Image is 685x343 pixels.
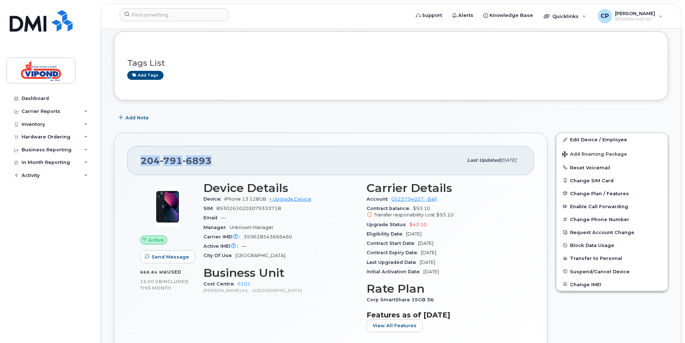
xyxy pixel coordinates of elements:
button: Enable Call Forwarding [556,200,668,213]
span: Quicklinks [552,13,579,19]
span: [DATE] [406,231,422,237]
button: Request Account Change [556,226,668,239]
span: Unknown Manager [230,225,273,230]
a: Add tags [127,71,164,80]
span: Last updated [467,157,500,163]
span: Active [148,237,164,243]
span: SIM [203,206,216,211]
span: [DATE] [421,250,436,255]
a: + Upgrade Device [269,196,311,202]
a: 0525794037 - Bell [391,196,437,202]
span: 668.84 MB [140,270,167,275]
h3: Tags List [127,59,655,68]
h3: Business Unit [203,266,358,279]
span: Contract balance [367,206,413,211]
span: Active IMEI [203,243,242,249]
span: [GEOGRAPHIC_DATA] [235,253,285,258]
h3: Carrier Details [367,182,521,195]
button: Change IMEI [556,278,668,291]
span: Support [422,12,442,19]
input: Find something... [120,8,229,21]
span: Manager [203,225,230,230]
span: Enable Call Forwarding [570,204,628,209]
span: [PERSON_NAME] [615,10,655,16]
button: Add Roaming Package [556,146,668,161]
button: Transfer to Personal [556,252,668,265]
p: [PERSON_NAME] Inc. - [GEOGRAPHIC_DATA] [203,287,358,293]
span: Change Plan / Features [570,191,629,196]
button: Change Phone Number [556,213,668,226]
span: $43.10 [409,222,427,227]
span: Device [203,196,224,202]
span: $93.10 [436,212,454,218]
span: Last Upgraded Date [367,260,420,265]
button: Send Message [140,250,195,263]
span: Contract Start Date [367,241,418,246]
span: Suspend/Cancel Device [570,269,630,274]
span: Knowledge Base [489,12,533,19]
span: $93.10 [367,206,521,219]
span: 6893 [183,155,212,166]
span: Initial Activation Date [367,269,423,274]
span: CP [601,12,609,20]
a: Knowledge Base [478,8,538,23]
span: included this month [140,279,189,291]
a: 6101 [238,281,250,287]
button: Suspend/Cancel Device [556,265,668,278]
h3: Features as of [DATE] [367,311,521,319]
h3: Device Details [203,182,358,195]
span: — [242,243,246,249]
span: [DATE] [420,260,435,265]
button: Reset Voicemail [556,161,668,174]
button: Block Data Usage [556,239,668,252]
span: City Of Use [203,253,235,258]
span: [DATE] [423,269,439,274]
span: used [167,269,181,275]
span: Upgrade Status [367,222,409,227]
div: Quicklinks [539,9,591,23]
span: Add Note [125,114,149,121]
img: image20231002-3703462-1ig824h.jpeg [146,185,189,228]
h3: Rate Plan [367,282,521,295]
span: Carrier IMEI [203,234,244,239]
button: View All Features [367,319,423,332]
span: Eligibility Date [367,231,406,237]
span: Contract Expiry Date [367,250,421,255]
span: Wireless Admin [615,16,655,22]
span: Alerts [458,12,473,19]
span: Transfer responsibility cost [374,212,435,218]
span: iPhone 13 128GB [224,196,266,202]
span: Corp SmartShare 15GB 36 [367,297,437,302]
span: Send Message [152,253,189,260]
button: Change Plan / Features [556,187,668,200]
div: Craig Pope [593,9,668,23]
span: 359628543666460 [244,234,292,239]
span: [DATE] [500,157,516,163]
a: Support [411,8,447,23]
span: Email [203,215,221,220]
span: 89302610203079333718 [216,206,281,211]
span: — [221,215,226,220]
span: Add Roaming Package [562,151,627,158]
button: Change SIM Card [556,174,668,187]
span: Account [367,196,391,202]
button: Add Note [114,111,155,124]
span: [DATE] [418,241,433,246]
span: 204 [141,155,212,166]
span: 15.00 GB [140,279,162,284]
span: Cost Centre [203,281,238,287]
span: View All Features [373,322,417,329]
a: Edit Device / Employee [556,133,668,146]
a: Alerts [447,8,478,23]
span: 791 [160,155,183,166]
